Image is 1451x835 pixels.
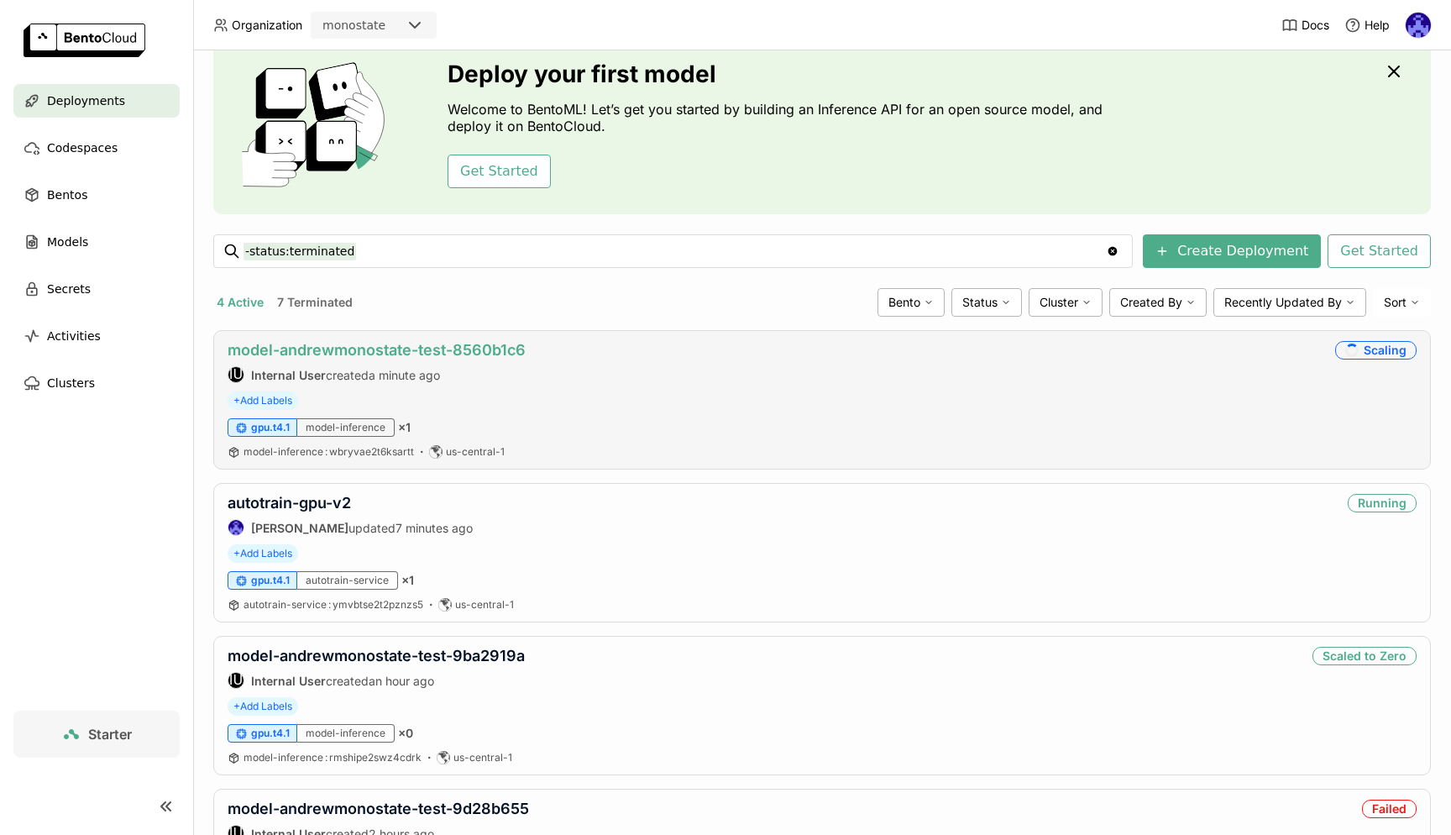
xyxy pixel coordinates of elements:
[297,571,398,590] div: autotrain-service
[1406,13,1431,38] img: Andrew correa
[228,391,298,410] span: +Add Labels
[13,225,180,259] a: Models
[962,295,998,310] span: Status
[228,367,244,382] div: IU
[1040,295,1078,310] span: Cluster
[1224,295,1342,310] span: Recently Updated By
[228,672,525,689] div: created
[244,751,422,764] span: model-inference rmshipe2swz4cdrk
[325,445,327,458] span: :
[13,366,180,400] a: Clusters
[244,445,414,458] span: model-inference wbryvae2t6ksartt
[227,61,407,187] img: cover onboarding
[244,751,422,764] a: model-inference:rmshipe2swz4cdrk
[448,60,1111,87] h3: Deploy your first model
[1335,341,1417,360] div: Scaling
[228,673,244,688] div: IU
[1302,18,1329,33] span: Docs
[251,521,348,535] strong: [PERSON_NAME]
[47,326,101,346] span: Activities
[1143,234,1321,268] button: Create Deployment
[47,279,91,299] span: Secrets
[951,288,1022,317] div: Status
[1328,234,1431,268] button: Get Started
[297,724,395,743] div: model-inference
[274,291,356,313] button: 7 Terminated
[387,18,389,34] input: Selected monostate.
[47,91,125,111] span: Deployments
[398,420,411,435] span: × 1
[47,373,95,393] span: Clusters
[228,520,244,535] img: Andrew correa
[228,800,529,817] a: model-andrewmonostate-test-9d28b655
[1384,295,1406,310] span: Sort
[251,574,290,587] span: gpu.t4.1
[213,291,267,313] button: 4 Active
[13,272,180,306] a: Secrets
[1348,494,1417,512] div: Running
[47,232,88,252] span: Models
[1373,288,1431,317] div: Sort
[446,445,505,459] span: us-central-1
[228,647,525,664] a: model-andrewmonostate-test-9ba2919a
[13,84,180,118] a: Deployments
[369,674,434,688] span: an hour ago
[251,421,290,434] span: gpu.t4.1
[244,445,414,459] a: model-inference:wbryvae2t6ksartt
[1106,244,1119,258] svg: Clear value
[328,598,331,611] span: :
[455,598,514,612] span: us-central-1
[325,751,327,764] span: :
[13,178,180,212] a: Bentos
[1109,288,1207,317] div: Created By
[232,18,302,33] span: Organization
[395,521,473,535] span: 7 minutes ago
[251,368,326,382] strong: Internal User
[244,238,1106,265] input: Search
[877,288,945,317] div: Bento
[1120,295,1182,310] span: Created By
[228,697,298,716] span: +Add Labels
[1365,18,1390,33] span: Help
[1213,288,1366,317] div: Recently Updated By
[322,17,385,34] div: monostate
[13,711,180,758] a: Starter
[47,138,118,158] span: Codespaces
[24,24,145,57] img: logo
[244,598,423,612] a: autotrain-service:ymvbtse2t2pznzs5
[453,751,512,764] span: us-central-1
[398,726,413,741] span: × 0
[228,341,526,359] a: model-andrewmonostate-test-8560b1c6
[888,295,920,310] span: Bento
[1362,800,1417,818] div: Failed
[47,185,87,205] span: Bentos
[88,726,132,743] span: Starter
[401,573,414,588] span: × 1
[448,101,1111,134] p: Welcome to BentoML! Let’s get you started by building an Inference API for an open source model, ...
[244,598,423,611] span: autotrain-service ymvbtse2t2pznzs5
[228,544,298,563] span: +Add Labels
[251,674,326,688] strong: Internal User
[448,155,551,188] button: Get Started
[251,727,290,740] span: gpu.t4.1
[228,672,244,689] div: Internal User
[1343,341,1362,360] i: loading
[297,418,395,437] div: model-inference
[228,519,473,536] div: updated
[13,131,180,165] a: Codespaces
[228,366,244,383] div: Internal User
[228,366,526,383] div: created
[1344,17,1390,34] div: Help
[13,319,180,353] a: Activities
[1029,288,1103,317] div: Cluster
[1281,17,1329,34] a: Docs
[228,494,351,512] a: autotrain-gpu-v2
[369,368,440,382] span: a minute ago
[1312,647,1417,665] div: Scaled to Zero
